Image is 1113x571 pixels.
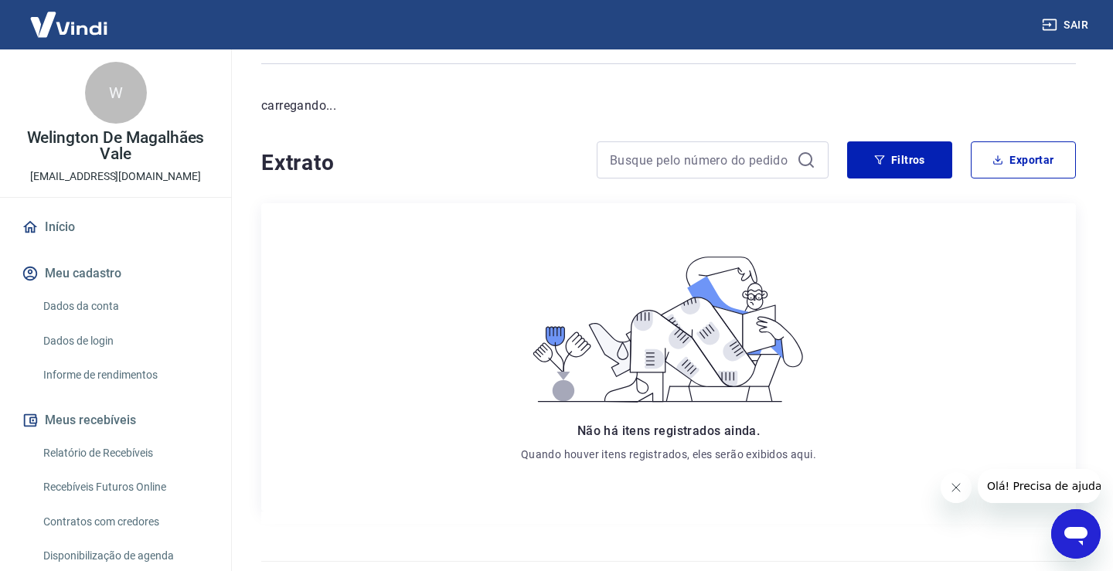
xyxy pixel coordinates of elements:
h4: Extrato [261,148,578,178]
iframe: Fechar mensagem [941,472,972,503]
span: Não há itens registrados ainda. [577,423,760,438]
a: Relatório de Recebíveis [37,437,213,469]
a: Informe de rendimentos [37,359,213,391]
a: Dados da conta [37,291,213,322]
button: Filtros [847,141,952,178]
div: W [85,62,147,124]
button: Exportar [971,141,1076,178]
a: Recebíveis Futuros Online [37,471,213,503]
iframe: Mensagem da empresa [978,469,1101,503]
input: Busque pelo número do pedido [610,148,791,172]
button: Meus recebíveis [19,403,213,437]
p: [EMAIL_ADDRESS][DOMAIN_NAME] [30,168,201,185]
a: Início [19,210,213,244]
p: carregando... [261,97,1076,115]
p: Quando houver itens registrados, eles serão exibidos aqui. [521,447,816,462]
a: Contratos com credores [37,506,213,538]
p: Welington De Magalhães Vale [12,130,219,162]
button: Sair [1039,11,1094,39]
img: Vindi [19,1,119,48]
span: Olá! Precisa de ajuda? [9,11,130,23]
a: Dados de login [37,325,213,357]
iframe: Botão para abrir a janela de mensagens [1051,509,1101,559]
button: Meu cadastro [19,257,213,291]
